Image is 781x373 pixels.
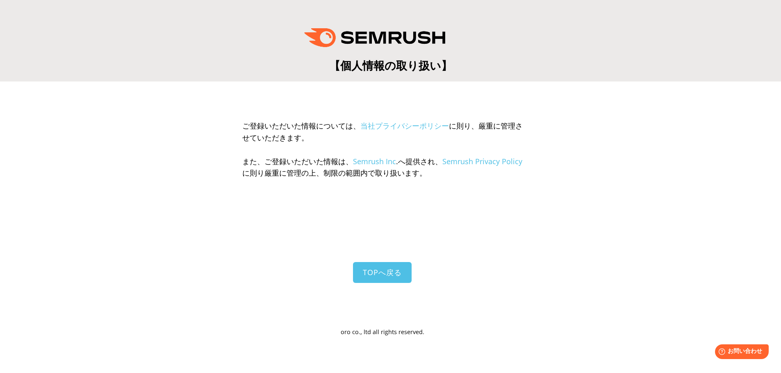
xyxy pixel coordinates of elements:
[353,156,396,166] a: Semrush Inc
[242,121,523,142] span: ご登録いただいた情報については、 に則り、厳重に管理させていただきます。
[442,156,522,166] a: Semrush Privacy Policy
[329,58,452,73] span: 【個人情報の取り扱い】
[363,267,402,277] span: TOPへ戻る
[242,156,522,178] span: また、ご登録いただいた情報は、 .へ提供され、 に則り厳重に管理の上、制限の範囲内で取り扱います。
[708,341,772,364] iframe: Help widget launcher
[341,328,424,336] span: oro co., ltd all rights reserved.
[360,121,449,131] a: 当社プライバシーポリシー
[353,262,412,283] a: TOPへ戻る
